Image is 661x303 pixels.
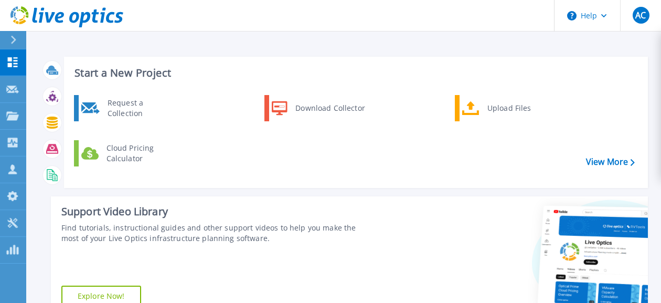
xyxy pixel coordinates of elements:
div: Request a Collection [102,98,179,119]
a: Request a Collection [74,95,182,121]
a: View More [586,157,635,167]
div: Find tutorials, instructional guides and other support videos to help you make the most of your L... [61,223,371,244]
div: Upload Files [482,98,560,119]
a: Download Collector [264,95,372,121]
a: Upload Files [455,95,562,121]
div: Download Collector [290,98,369,119]
div: Cloud Pricing Calculator [101,143,179,164]
span: AC [635,11,646,19]
a: Cloud Pricing Calculator [74,140,182,166]
h3: Start a New Project [74,67,634,79]
div: Support Video Library [61,205,371,218]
